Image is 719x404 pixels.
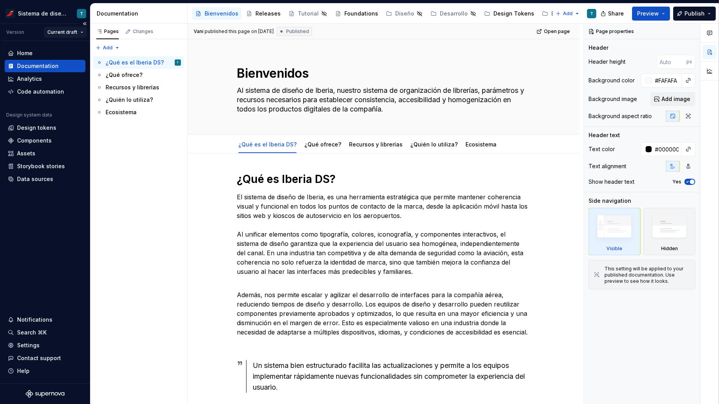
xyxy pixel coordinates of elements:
div: Version [6,29,24,35]
div: Header [589,44,608,52]
p: Además, nos permite escalar y agilizar el desarrollo de interfaces para la compañía aérea, reduci... [237,281,530,337]
a: Desarrollo [427,7,479,20]
a: Foundations [332,7,381,20]
label: Yes [672,179,681,185]
div: Analytics [17,75,42,83]
a: Open page [534,26,573,37]
div: Page tree [93,56,184,118]
div: Background color [589,77,635,84]
div: Settings [17,341,40,349]
a: Design Tokens [481,7,537,20]
div: Sistema de diseño Iberia [18,10,68,17]
p: px [686,59,692,65]
div: Bienvenidos [205,10,238,17]
span: Vani [194,28,203,35]
span: Current draft [47,29,77,35]
a: Releases [243,7,284,20]
button: Search ⌘K [5,326,85,339]
div: Releases [255,10,281,17]
div: Estilos [551,10,569,17]
div: This setting will be applied to your published documentation. Use preview to see how it looks. [604,266,690,284]
span: Open page [544,28,570,35]
div: Storybook stories [17,162,65,170]
button: Help [5,365,85,377]
span: Add [563,10,573,17]
div: ¿Qué ofrece? [301,136,344,152]
textarea: Al sistema de diseño de Iberia, nuestro sistema de organización de librerías, parámetros y recurs... [235,84,529,115]
input: Auto [652,142,682,156]
div: Changes [133,28,153,35]
a: Ecosistema [93,106,184,118]
div: Design Tokens [493,10,534,17]
div: Visible [589,208,641,255]
a: ¿Qué ofrece? [93,69,184,81]
div: Recursos y librerías [346,136,406,152]
div: T [177,59,179,66]
span: Add [103,45,113,51]
div: Code automation [17,88,64,96]
div: Header height [589,58,625,66]
span: Preview [637,10,659,17]
span: Published [286,28,309,35]
div: Text alignment [589,162,626,170]
div: Ecosistema [462,136,500,152]
div: Documentation [17,62,59,70]
a: Design tokens [5,122,85,134]
a: ¿Qué es el Iberia DS? [238,141,297,148]
div: Home [17,49,33,57]
a: Diseño [383,7,426,20]
a: Code automation [5,85,85,98]
div: Hidden [661,246,678,252]
span: Publish [684,10,705,17]
button: Add [553,8,582,19]
button: Share [597,7,629,21]
div: Documentation [97,10,184,17]
div: Text color [589,145,615,153]
div: Search ⌘K [17,329,47,336]
div: Ecosistema [106,108,137,116]
span: Add image [662,95,690,103]
div: Background image [589,95,637,103]
div: T [80,10,83,17]
a: Tutorial [285,7,330,20]
a: Storybook stories [5,160,85,172]
svg: Supernova Logo [26,390,64,398]
div: Tutorial [298,10,319,17]
a: ¿Qué ofrece? [304,141,341,148]
button: Add [93,42,122,53]
a: Ecosistema [465,141,497,148]
div: published this page on [DATE] [205,28,274,35]
div: Header text [589,131,620,139]
div: Foundations [344,10,378,17]
div: ¿Quién lo utiliza? [407,136,461,152]
a: Home [5,47,85,59]
input: Auto [656,55,686,69]
div: Notifications [17,316,52,324]
div: ¿Qué ofrece? [106,71,142,79]
button: Notifications [5,313,85,326]
a: Estilos [539,7,581,20]
a: ¿Quién lo utiliza? [410,141,458,148]
button: Contact support [5,352,85,364]
div: Visible [606,246,622,252]
a: Analytics [5,73,85,85]
div: Data sources [17,175,53,183]
a: Assets [5,147,85,160]
button: Add image [650,92,695,106]
div: Hidden [644,208,696,255]
div: ¿Qué es el Iberia DS? [235,136,300,152]
button: Preview [632,7,670,21]
img: 55604660-494d-44a9-beb2-692398e9940a.png [5,9,15,18]
a: Components [5,134,85,147]
div: Pages [96,28,119,35]
div: Design system data [6,112,52,118]
div: Desarrollo [440,10,468,17]
div: Show header text [589,178,634,186]
button: Sistema de diseño IberiaT [2,5,89,22]
a: Recursos y librerías [93,81,184,94]
a: Settings [5,339,85,352]
button: Current draft [44,27,87,38]
div: Side navigation [589,197,631,205]
div: Page tree [192,6,552,21]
